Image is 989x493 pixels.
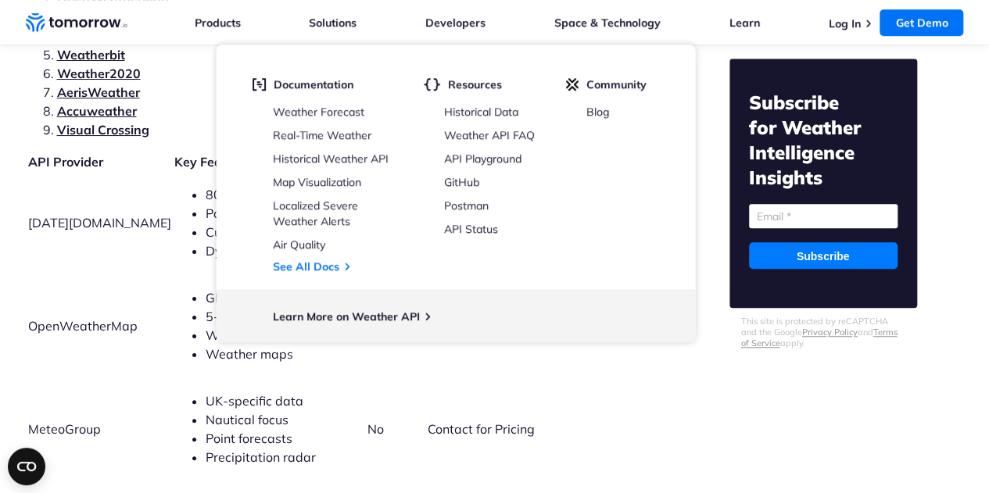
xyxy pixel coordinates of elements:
[448,77,502,91] span: Resources
[729,16,760,30] a: Learn
[423,77,440,91] img: brackets.svg
[749,204,898,228] input: Email *
[28,318,138,334] span: OpenWeatherMap
[273,198,358,228] a: Localized Severe Weather Alerts
[206,430,292,446] span: Point forecasts
[57,47,125,63] a: Weatherbit
[749,242,898,269] input: Subscribe
[206,327,294,343] span: Weather alerts
[28,421,101,437] span: MeteoGroup
[206,224,364,240] span: Custom monitoring & alerts
[273,105,364,119] a: Weather Forecast
[444,198,489,213] a: Postman
[206,243,346,259] span: Dynamic route mapping
[444,105,518,119] a: Historical Data
[444,175,479,189] a: GitHub
[174,154,253,170] b: Key Features
[586,105,609,119] a: Blog
[444,222,498,236] a: API Status
[273,259,339,273] a: See All Docs
[206,393,303,409] span: UK-specific data
[28,215,171,230] span: [DATE][DOMAIN_NAME]
[206,309,292,324] span: 5-day forecast
[428,421,535,437] span: Contact for Pricing
[28,154,103,170] b: API Provider
[252,77,266,91] img: doc.svg
[206,449,316,465] span: Precipitation radar
[273,309,420,323] a: Learn More on Weather API
[206,346,293,362] span: Weather maps
[206,187,299,202] span: 80+ data layers
[57,122,149,138] a: Visual Crossing
[273,238,325,252] a: Air Quality
[802,327,858,338] a: Privacy Policy
[57,66,141,81] a: Weather2020
[273,175,361,189] a: Map Visualization
[206,412,288,427] span: Nautical focus
[57,103,137,119] a: Accuweather
[880,9,963,36] a: Get Demo
[57,84,140,100] a: AerisWeather
[586,77,647,91] span: Community
[828,16,860,30] a: Log In
[565,77,579,91] img: tio-c.svg
[444,152,521,166] a: API Playground
[367,421,384,437] span: No
[206,290,302,305] span: Global coverage
[274,77,353,91] span: Documentation
[26,11,127,34] a: Home link
[425,16,486,30] a: Developers
[554,16,661,30] a: Space & Technology
[8,448,45,485] button: Open CMP widget
[749,90,898,190] h2: Subscribe for Weather Intelligence Insights
[273,128,371,142] a: Real-Time Weather
[206,205,357,221] span: Polygon/polyline locations
[195,16,241,30] a: Products
[309,16,357,30] a: Solutions
[444,128,535,142] a: Weather API FAQ
[741,327,898,348] a: Terms of Service
[741,316,905,348] p: This site is protected by reCAPTCHA and the Google and apply.
[273,152,389,166] a: Historical Weather API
